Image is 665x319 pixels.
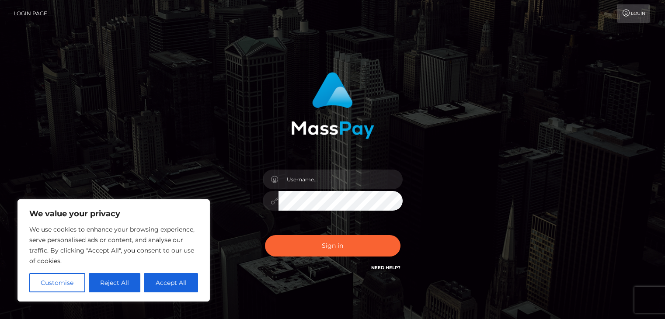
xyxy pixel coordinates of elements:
a: Login Page [14,4,47,23]
p: We use cookies to enhance your browsing experience, serve personalised ads or content, and analys... [29,224,198,266]
p: We value your privacy [29,208,198,219]
div: We value your privacy [17,199,210,302]
button: Customise [29,273,85,292]
button: Reject All [89,273,141,292]
button: Accept All [144,273,198,292]
a: Need Help? [371,265,400,270]
a: Login [617,4,650,23]
input: Username... [279,170,403,189]
img: MassPay Login [291,72,374,139]
button: Sign in [265,235,400,257]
